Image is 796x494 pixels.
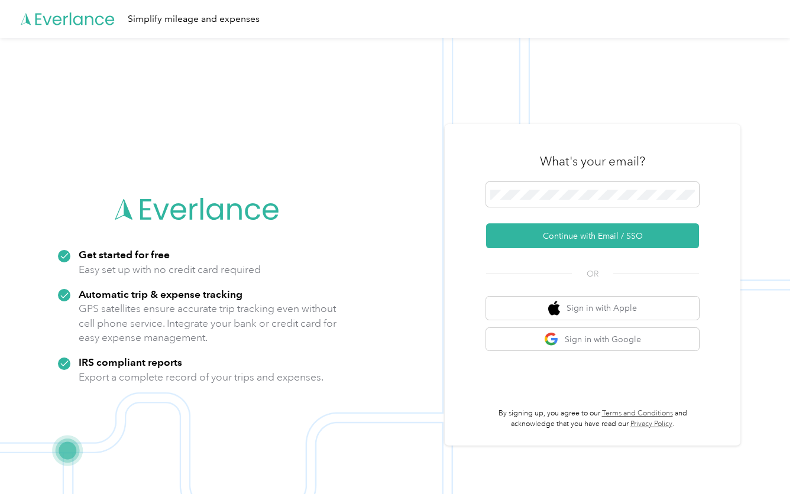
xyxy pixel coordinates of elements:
[79,288,242,300] strong: Automatic trip & expense tracking
[128,12,260,27] div: Simplify mileage and expenses
[544,332,559,347] img: google logo
[486,328,699,351] button: google logoSign in with Google
[79,370,323,385] p: Export a complete record of your trips and expenses.
[486,223,699,248] button: Continue with Email / SSO
[602,409,673,418] a: Terms and Conditions
[486,297,699,320] button: apple logoSign in with Apple
[548,301,560,316] img: apple logo
[79,356,182,368] strong: IRS compliant reports
[572,268,613,280] span: OR
[540,153,645,170] h3: What's your email?
[79,301,337,345] p: GPS satellites ensure accurate trip tracking even without cell phone service. Integrate your bank...
[486,408,699,429] p: By signing up, you agree to our and acknowledge that you have read our .
[79,248,170,261] strong: Get started for free
[630,420,672,428] a: Privacy Policy
[79,262,261,277] p: Easy set up with no credit card required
